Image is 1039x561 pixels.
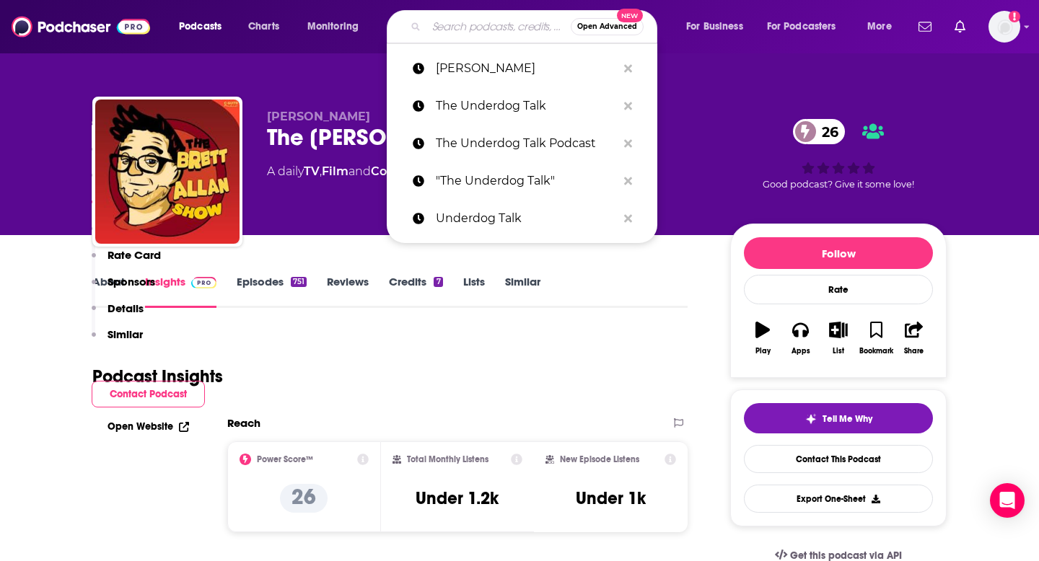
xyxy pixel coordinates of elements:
a: Reviews [327,275,369,308]
a: Underdog Talk [387,200,657,237]
span: Monitoring [307,17,359,37]
a: [PERSON_NAME] [387,50,657,87]
div: Open Intercom Messenger [990,483,1025,518]
div: Share [904,347,924,355]
a: The Underdog Talk Podcast [387,125,657,162]
button: Sponsors [92,275,155,301]
button: tell me why sparkleTell Me Why [744,403,933,433]
span: Podcasts [179,17,222,37]
span: and [348,164,371,178]
a: Film [322,164,348,178]
button: open menu [169,15,240,38]
div: A daily podcast [267,163,467,180]
button: Export One-Sheet [744,485,933,513]
div: Play [755,347,771,355]
button: Share [895,312,933,364]
a: Lists [463,275,485,308]
a: Charts [239,15,288,38]
span: New [617,9,643,22]
h2: Reach [227,416,260,430]
button: Open AdvancedNew [571,18,644,35]
button: Details [92,301,144,328]
button: open menu [297,15,377,38]
div: 26Good podcast? Give it some love! [730,110,947,199]
span: Charts [248,17,279,37]
button: Contact Podcast [92,381,205,407]
a: Open Website [108,420,189,433]
p: Details [108,301,144,315]
div: Rate [744,275,933,304]
img: Podchaser - Follow, Share and Rate Podcasts [12,13,150,40]
p: Sponsors [108,275,155,288]
button: open menu [676,15,761,38]
span: More [867,17,892,37]
div: 751 [291,277,307,287]
button: List [820,312,857,364]
a: Comedy [371,164,421,178]
span: Open Advanced [577,23,637,30]
p: The Underdog Talk [436,87,617,125]
button: Apps [781,312,819,364]
div: Apps [792,347,810,355]
h3: Under 1k [576,487,646,509]
a: Show notifications dropdown [913,14,937,39]
img: tell me why sparkle [805,413,817,425]
button: Play [744,312,781,364]
a: The Underdog Talk [387,87,657,125]
h2: New Episode Listens [560,454,639,464]
a: TV [304,164,320,178]
div: Bookmark [859,347,893,355]
h2: Power Score™ [257,454,313,464]
a: Credits7 [389,275,442,308]
span: For Business [686,17,743,37]
button: Bookmark [857,312,895,364]
div: List [833,347,844,355]
button: Similar [92,327,143,354]
a: 26 [793,119,846,144]
h2: Total Monthly Listens [407,454,488,464]
input: Search podcasts, credits, & more... [426,15,571,38]
a: "The Underdog Talk" [387,162,657,200]
p: brett allan [436,50,617,87]
span: 26 [807,119,846,144]
p: Underdog Talk [436,200,617,237]
img: The Brett Allan Show [95,100,240,244]
p: "The Underdog Talk" [436,162,617,200]
p: The Underdog Talk Podcast [436,125,617,162]
p: 26 [280,484,328,513]
div: Search podcasts, credits, & more... [400,10,671,43]
div: 7 [434,277,442,287]
a: Contact This Podcast [744,445,933,473]
button: Show profile menu [988,11,1020,43]
h3: Under 1.2k [416,487,499,509]
span: Logged in as megcassidy [988,11,1020,43]
span: Tell Me Why [823,413,872,425]
button: open menu [857,15,910,38]
svg: Add a profile image [1009,11,1020,22]
span: [PERSON_NAME] [267,110,370,123]
span: , [320,164,322,178]
p: Similar [108,327,143,341]
a: Similar [505,275,540,308]
span: Good podcast? Give it some love! [763,179,914,190]
button: open menu [758,15,857,38]
a: Episodes751 [237,275,307,308]
img: User Profile [988,11,1020,43]
span: For Podcasters [767,17,836,37]
button: Follow [744,237,933,269]
a: Show notifications dropdown [949,14,971,39]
